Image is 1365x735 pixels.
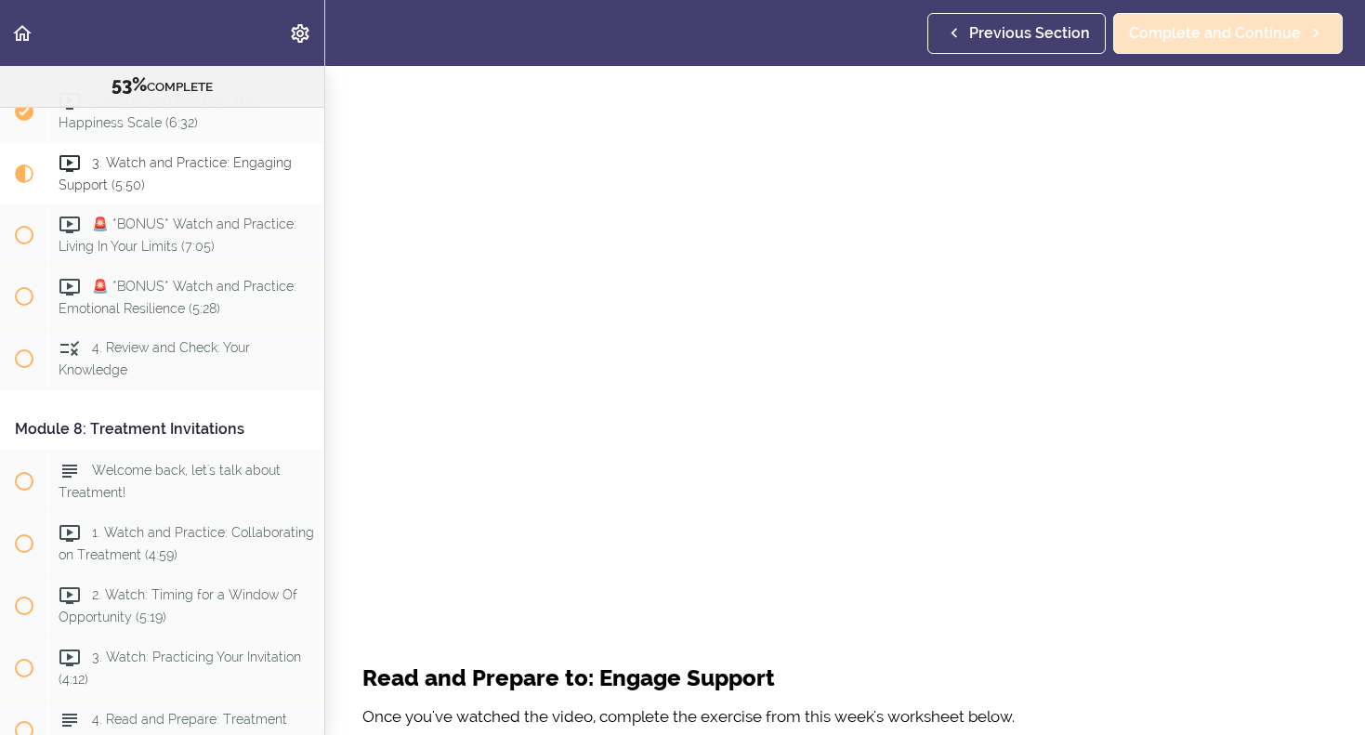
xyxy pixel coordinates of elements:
span: Previous Section [969,22,1090,45]
a: Previous Section [927,13,1106,54]
span: 4. Review and Check: Your Knowledge [59,341,250,377]
iframe: Video Player [362,72,1328,615]
svg: Settings Menu [289,22,311,45]
div: COMPLETE [23,73,301,98]
strong: Read and Prepare to: Engage Support [362,664,775,691]
span: 2. Watch: Timing for a Window Of Opportunity (5:19) [59,588,297,624]
span: 🚨 *BONUS* Watch and Practice: Emotional Resilience (5:28) [59,279,296,315]
a: Complete and Continue [1113,13,1343,54]
span: Welcome back, let's talk about Treatment! [59,464,281,500]
span: 3. Watch: Practicing Your Invitation (4:12) [59,650,301,687]
span: 1. Watch and Practice: Collaborating on Treatment (4:59) [59,526,314,562]
svg: Back to course curriculum [11,22,33,45]
span: 53% [112,73,147,96]
span: Complete and Continue [1129,22,1301,45]
span: 🚨 *BONUS* Watch and Practice: Living In Your Limits (7:05) [59,217,296,253]
span: Once you've watched the video, complete the exercise from this week's worksheet below. [362,707,1015,726]
span: 3. Watch and Practice: Engaging Support (5:50) [59,155,292,191]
